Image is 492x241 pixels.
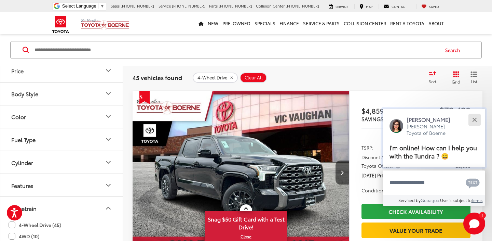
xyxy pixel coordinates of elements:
span: [PHONE_NUMBER] [172,3,205,9]
button: Conditional Toyota Offers [361,187,430,194]
button: Toyota Offers: [361,162,403,169]
div: Features [11,182,33,189]
span: Parts [209,3,218,9]
span: ▼ [100,3,105,9]
div: Price [104,66,112,75]
span: Map [366,4,372,9]
span: Use is subject to [440,197,471,203]
button: Close [467,112,482,127]
button: remove 4-Wheel%20Drive [193,73,238,83]
span: Toyota Offers: [361,162,402,169]
span: Select Language [62,3,96,9]
span: Sort [429,78,436,84]
div: Body Style [104,89,112,98]
span: 1 [481,214,483,217]
div: Color [104,112,112,120]
span: Clear All [245,75,263,80]
span: 45 vehicles found [133,73,182,81]
button: CylinderCylinder [0,151,123,174]
div: Color [11,113,26,120]
img: Vic Vaughan Toyota of Boerne [81,18,129,30]
textarea: Type your message [383,170,485,195]
span: $73,430 [416,105,470,115]
button: Chat with SMS [464,175,482,190]
span: I'm online! How can I help you with the Tundra ? 😀 [389,143,477,160]
button: FeaturesFeatures [0,174,123,196]
span: Serviced by [398,197,421,203]
div: Cylinder [11,159,33,166]
a: Terms [471,197,483,203]
a: Check Availability [361,204,470,219]
button: Next image [336,161,349,185]
a: Gubagoo. [421,197,440,203]
span: Collision Center [256,3,285,9]
button: Clear All [240,73,267,83]
a: My Saved Vehicles [416,4,444,9]
p: [PERSON_NAME] [407,116,457,123]
a: Map [354,4,378,9]
span: Service [159,3,171,9]
button: Toggle Chat Window [463,213,485,234]
a: Service [324,4,353,9]
span: [PHONE_NUMBER] [219,3,252,9]
button: PricePrice [0,60,123,82]
span: TSRP: [361,144,373,151]
span: Discount Amount: [361,154,400,161]
span: Get Price Drop Alert [139,91,150,104]
a: New [206,12,220,34]
a: About [426,12,446,34]
span: [PHONE_NUMBER] [286,3,319,9]
span: Service [336,4,348,9]
a: Contact [379,4,412,9]
div: Drivetrain [11,205,37,212]
div: Price [11,67,24,74]
p: [PERSON_NAME] Toyota of Boerne [407,123,457,137]
button: List View [465,71,482,85]
div: Features [104,181,112,189]
span: $4,859 [361,105,416,116]
span: Saved [429,4,439,9]
svg: Start Chat [463,213,485,234]
span: [DATE] Price: [361,172,389,179]
div: Cylinder [104,158,112,166]
a: Select Language​ [62,3,105,9]
a: Rent a Toyota [388,12,426,34]
a: Collision Center [342,12,388,34]
span: SAVINGS [361,115,384,123]
button: ColorColor [0,105,123,128]
span: Grid [452,79,460,85]
div: Fuel Type [11,136,36,143]
button: Search [439,41,470,59]
button: Select sort value [425,71,444,85]
label: 4-Wheel Drive (45) [9,219,61,231]
a: Service & Parts: Opens in a new tab [301,12,342,34]
div: Close[PERSON_NAME][PERSON_NAME] Toyota of BoerneI'm online! How can I help you with the Tundra ? ... [383,109,485,206]
span: List [470,78,477,84]
a: Home [196,12,206,34]
span: Sales [111,3,120,9]
span: Conditional Toyota Offers [361,187,429,194]
a: Finance [277,12,301,34]
a: Value Your Trade [361,223,470,238]
button: Body StyleBody Style [0,83,123,105]
div: Body Style [11,90,38,97]
input: Search by Make, Model, or Keyword [34,42,439,58]
span: 4-Wheel Drive [197,75,227,80]
button: DrivetrainDrivetrain [0,197,123,219]
img: Toyota [48,13,73,36]
svg: Text [466,178,480,189]
a: Specials [252,12,277,34]
a: Pre-Owned [220,12,252,34]
span: Contact [392,4,407,9]
div: Fuel Type [104,135,112,143]
div: Drivetrain [104,204,112,212]
button: Fuel TypeFuel Type [0,128,123,151]
button: Grid View [444,71,465,85]
span: Snag $50 Gift Card with a Test Drive! [206,212,286,233]
span: [PHONE_NUMBER] [121,3,154,9]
